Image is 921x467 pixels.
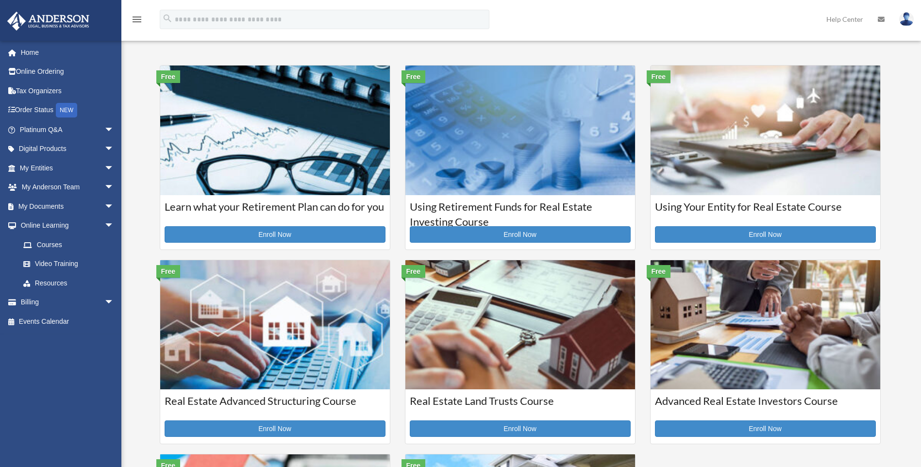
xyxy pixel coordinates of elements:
[165,420,385,437] a: Enroll Now
[7,178,129,197] a: My Anderson Teamarrow_drop_down
[7,197,129,216] a: My Documentsarrow_drop_down
[7,120,129,139] a: Platinum Q&Aarrow_drop_down
[14,273,129,293] a: Resources
[7,293,129,312] a: Billingarrow_drop_down
[899,12,914,26] img: User Pic
[655,226,876,243] a: Enroll Now
[7,81,129,100] a: Tax Organizers
[7,216,129,235] a: Online Learningarrow_drop_down
[410,394,631,418] h3: Real Estate Land Trusts Course
[410,420,631,437] a: Enroll Now
[156,70,181,83] div: Free
[104,158,124,178] span: arrow_drop_down
[402,70,426,83] div: Free
[655,200,876,224] h3: Using Your Entity for Real Estate Course
[104,139,124,159] span: arrow_drop_down
[104,293,124,313] span: arrow_drop_down
[104,197,124,217] span: arrow_drop_down
[14,235,124,254] a: Courses
[7,312,129,331] a: Events Calendar
[156,265,181,278] div: Free
[655,420,876,437] a: Enroll Now
[131,17,143,25] a: menu
[647,70,671,83] div: Free
[4,12,92,31] img: Anderson Advisors Platinum Portal
[14,254,129,274] a: Video Training
[104,120,124,140] span: arrow_drop_down
[162,13,173,24] i: search
[131,14,143,25] i: menu
[165,394,385,418] h3: Real Estate Advanced Structuring Course
[7,100,129,120] a: Order StatusNEW
[402,265,426,278] div: Free
[655,394,876,418] h3: Advanced Real Estate Investors Course
[56,103,77,117] div: NEW
[165,200,385,224] h3: Learn what your Retirement Plan can do for you
[7,158,129,178] a: My Entitiesarrow_drop_down
[7,139,129,159] a: Digital Productsarrow_drop_down
[165,226,385,243] a: Enroll Now
[104,216,124,236] span: arrow_drop_down
[104,178,124,198] span: arrow_drop_down
[7,62,129,82] a: Online Ordering
[647,265,671,278] div: Free
[410,200,631,224] h3: Using Retirement Funds for Real Estate Investing Course
[410,226,631,243] a: Enroll Now
[7,43,129,62] a: Home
